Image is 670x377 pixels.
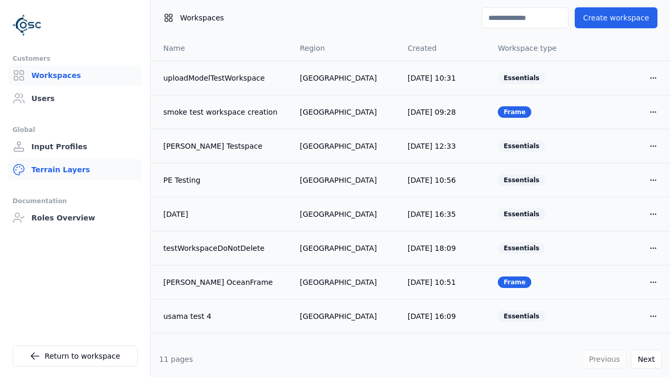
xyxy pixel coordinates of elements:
a: Return to workspace [13,346,138,367]
div: [GEOGRAPHIC_DATA] [300,277,391,287]
div: Essentials [498,242,545,254]
button: Next [631,350,662,369]
a: testWorkspaceDoNotDelete [163,243,283,253]
img: Logo [13,10,42,40]
a: Workspaces [8,65,142,86]
th: Created [399,36,489,61]
div: Documentation [13,195,138,207]
a: [PERSON_NAME] OceanFrame [163,277,283,287]
a: Input Profiles [8,136,142,157]
div: [DATE] 16:35 [408,209,481,219]
a: usama test 4 [163,311,283,321]
div: Essentials [498,174,545,186]
a: uploadModelTestWorkspace [163,73,283,83]
th: Name [151,36,292,61]
div: [GEOGRAPHIC_DATA] [300,175,391,185]
div: [DATE] 18:09 [408,243,481,253]
span: 11 pages [159,355,193,363]
div: [DATE] 12:33 [408,141,481,151]
a: smoke test workspace creation [163,107,283,117]
div: [GEOGRAPHIC_DATA] [300,73,391,83]
div: Frame [498,276,531,288]
div: Essentials [498,208,545,220]
div: Customers [13,52,138,65]
div: [GEOGRAPHIC_DATA] [300,141,391,151]
div: [DATE] 10:31 [408,73,481,83]
div: [GEOGRAPHIC_DATA] [300,311,391,321]
div: [GEOGRAPHIC_DATA] [300,243,391,253]
a: Terrain Layers [8,159,142,180]
div: [DATE] 09:28 [408,107,481,117]
div: [DATE] 10:56 [408,175,481,185]
div: Essentials [498,140,545,152]
div: [GEOGRAPHIC_DATA] [300,107,391,117]
a: Users [8,88,142,109]
a: [PERSON_NAME] Testspace [163,141,283,151]
div: Global [13,124,138,136]
a: PE Testing [163,175,283,185]
div: Essentials [498,311,545,322]
button: Create workspace [575,7,657,28]
div: Frame [498,106,531,118]
div: Essentials [498,72,545,84]
div: [DATE] 16:09 [408,311,481,321]
span: Workspaces [180,13,224,23]
a: Roles Overview [8,207,142,228]
div: [GEOGRAPHIC_DATA] [300,209,391,219]
div: [DATE] 10:51 [408,277,481,287]
a: [DATE] [163,209,283,219]
th: Region [292,36,399,61]
th: Workspace type [489,36,579,61]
